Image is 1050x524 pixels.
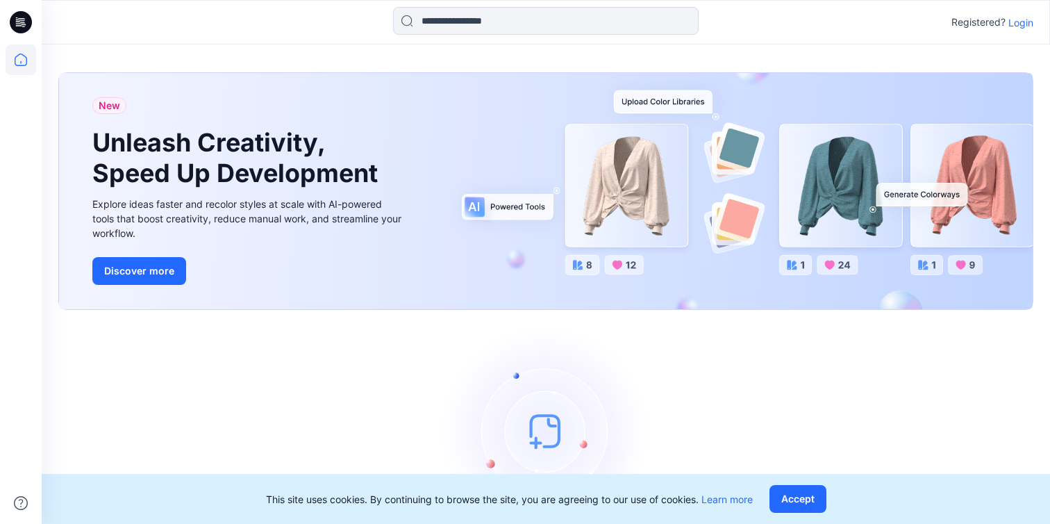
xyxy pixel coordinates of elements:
p: Registered? [951,14,1006,31]
p: This site uses cookies. By continuing to browse the site, you are agreeing to our use of cookies. [266,492,753,507]
button: Accept [769,485,826,513]
p: Login [1008,15,1033,30]
div: Explore ideas faster and recolor styles at scale with AI-powered tools that boost creativity, red... [92,197,405,240]
h1: Unleash Creativity, Speed Up Development [92,128,384,188]
a: Discover more [92,257,405,285]
span: New [99,97,120,114]
button: Discover more [92,257,186,285]
a: Learn more [701,493,753,505]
